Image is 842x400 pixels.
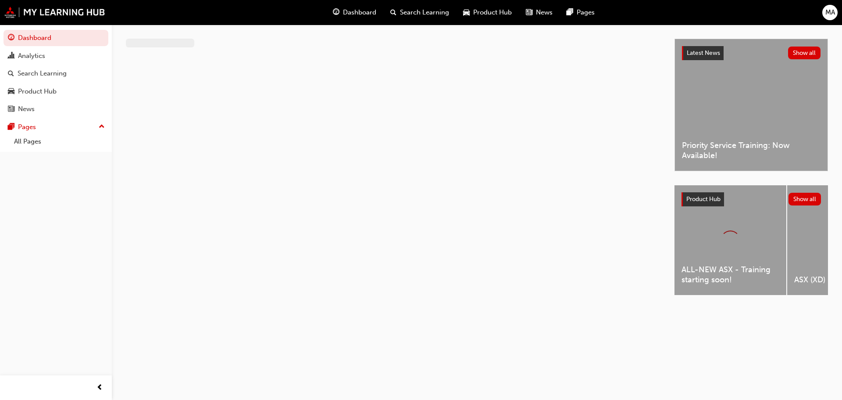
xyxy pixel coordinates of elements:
button: Pages [4,119,108,135]
span: guage-icon [8,34,14,42]
div: Product Hub [18,86,57,97]
a: Latest NewsShow allPriority Service Training: Now Available! [674,39,828,171]
span: pages-icon [567,7,573,18]
div: News [18,104,35,114]
button: Show all [788,47,821,59]
button: Show all [788,193,821,205]
span: search-icon [390,7,396,18]
span: Pages [577,7,595,18]
a: ALL-NEW ASX - Training starting soon! [674,185,786,295]
a: Latest NewsShow all [682,46,821,60]
button: DashboardAnalyticsSearch LearningProduct HubNews [4,28,108,119]
span: News [536,7,553,18]
a: Product HubShow all [681,192,821,206]
span: news-icon [8,105,14,113]
span: news-icon [526,7,532,18]
a: news-iconNews [519,4,560,22]
span: MA [825,7,835,18]
a: Product Hub [4,83,108,100]
span: guage-icon [333,7,339,18]
div: Search Learning [18,68,67,79]
span: ALL-NEW ASX - Training starting soon! [681,265,779,285]
button: MA [822,5,838,20]
a: Search Learning [4,65,108,82]
a: guage-iconDashboard [326,4,383,22]
span: Priority Service Training: Now Available! [682,141,821,160]
span: up-icon [99,121,105,133]
div: Pages [18,122,36,132]
a: Dashboard [4,30,108,46]
a: car-iconProduct Hub [456,4,519,22]
span: car-icon [463,7,470,18]
span: Search Learning [400,7,449,18]
a: All Pages [11,135,108,148]
a: pages-iconPages [560,4,602,22]
img: mmal [4,7,105,18]
span: chart-icon [8,52,14,60]
span: car-icon [8,88,14,96]
span: search-icon [8,70,14,78]
span: Dashboard [343,7,376,18]
span: prev-icon [96,382,103,393]
a: Analytics [4,48,108,64]
a: search-iconSearch Learning [383,4,456,22]
span: Product Hub [473,7,512,18]
span: pages-icon [8,123,14,131]
span: Latest News [687,49,720,57]
span: Product Hub [686,195,721,203]
div: Analytics [18,51,45,61]
a: News [4,101,108,117]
